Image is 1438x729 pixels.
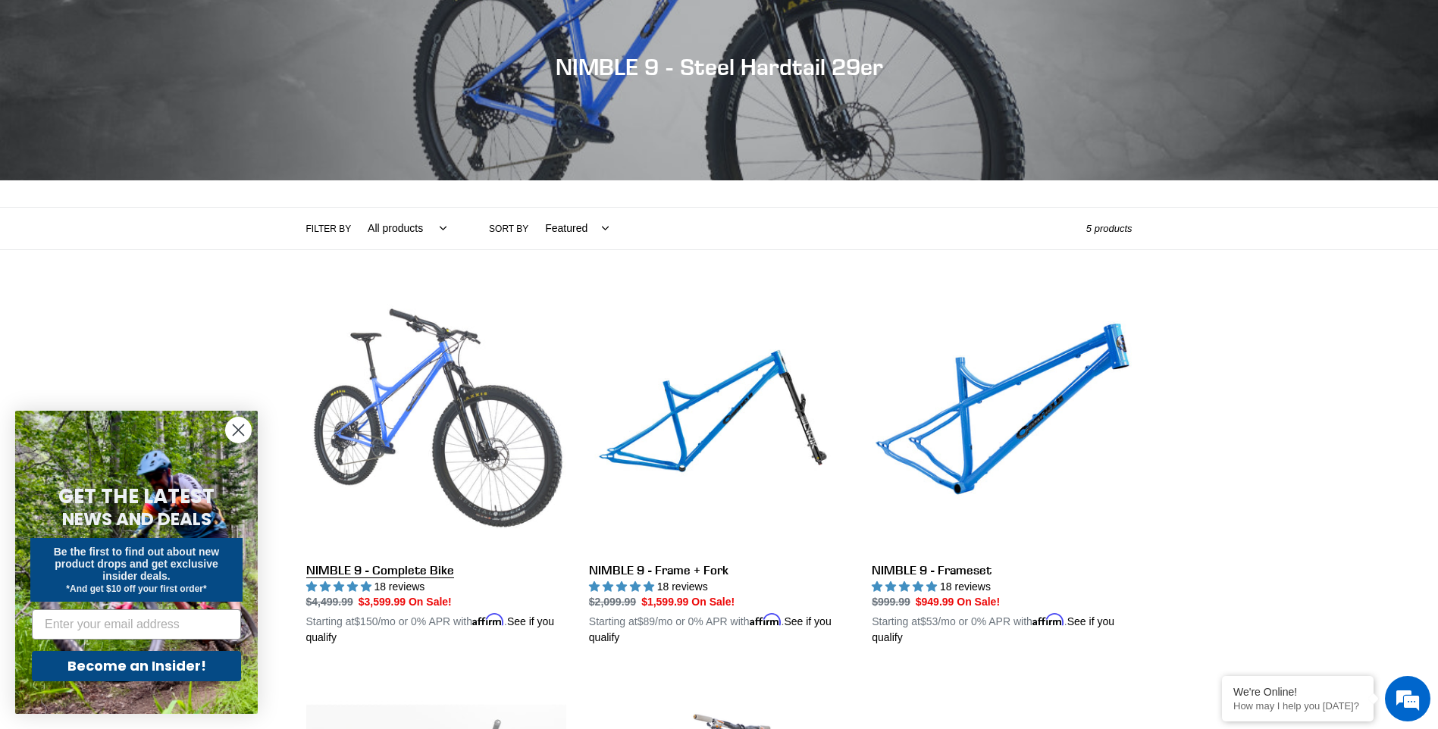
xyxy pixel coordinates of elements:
span: GET THE LATEST [58,483,215,510]
label: Sort by [489,222,528,236]
input: Enter your email address [32,609,241,640]
span: NIMBLE 9 - Steel Hardtail 29er [556,53,883,80]
div: We're Online! [1233,686,1362,698]
label: Filter by [306,222,352,236]
button: Become an Insider! [32,651,241,681]
p: How may I help you today? [1233,700,1362,712]
span: *And get $10 off your first order* [66,584,206,594]
button: Close dialog [225,417,252,443]
span: NEWS AND DEALS [62,507,211,531]
span: 5 products [1086,223,1133,234]
span: Be the first to find out about new product drops and get exclusive insider deals. [54,546,220,582]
